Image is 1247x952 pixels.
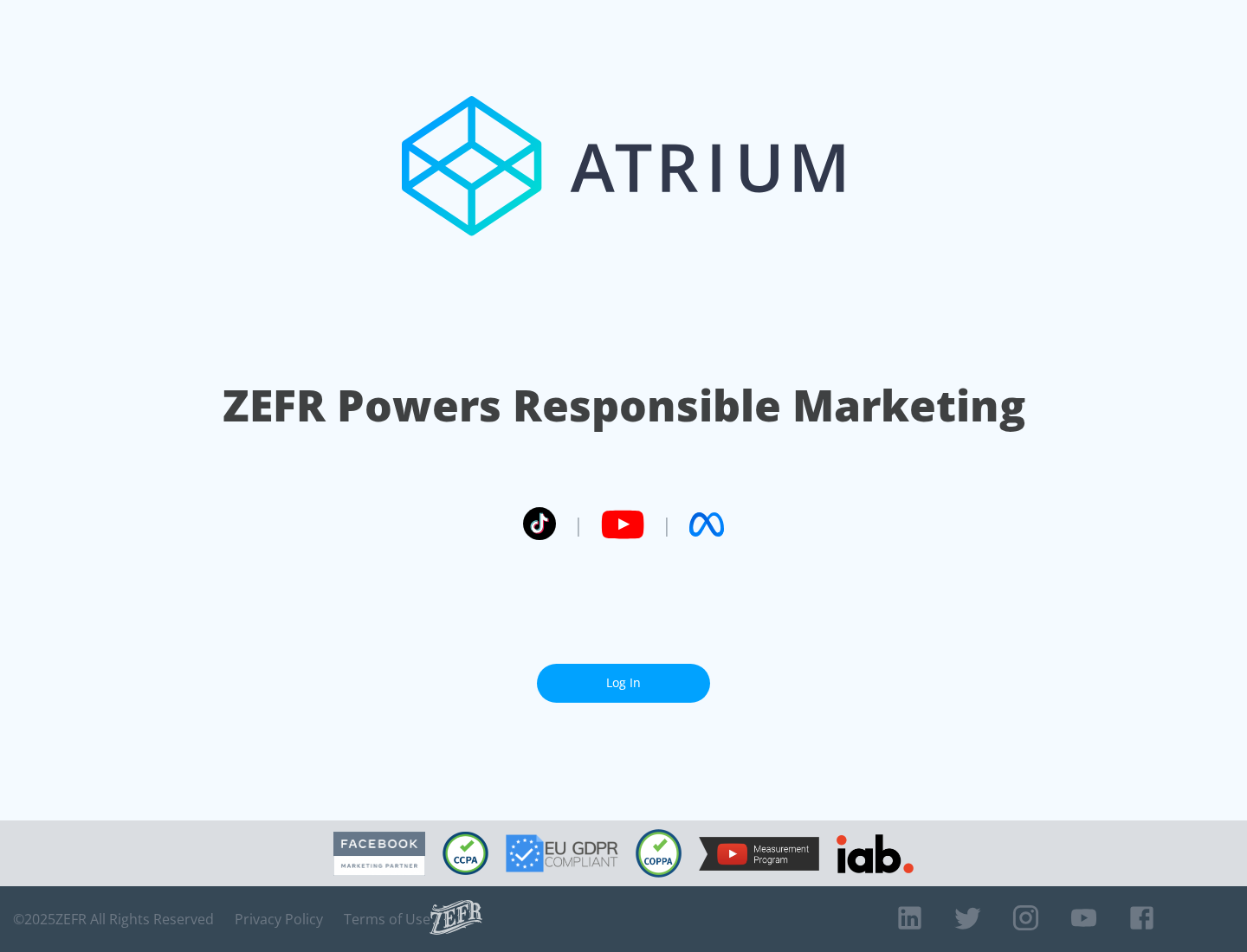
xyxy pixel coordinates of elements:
span: © 2025 ZEFR All Rights Reserved [13,910,214,928]
span: | [662,511,672,537]
img: COPPA Compliant [636,829,682,878]
span: | [573,511,584,537]
img: Facebook Marketing Partner [333,832,425,876]
h1: ZEFR Powers Responsible Marketing [223,376,1025,435]
img: YouTube Measurement Program [699,837,819,871]
a: Privacy Policy [235,910,323,928]
a: Terms of Use [344,910,430,928]
img: GDPR Compliant [506,834,618,872]
img: CCPA Compliant [443,832,488,875]
a: Log In [537,664,710,703]
img: IAB [837,834,914,873]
